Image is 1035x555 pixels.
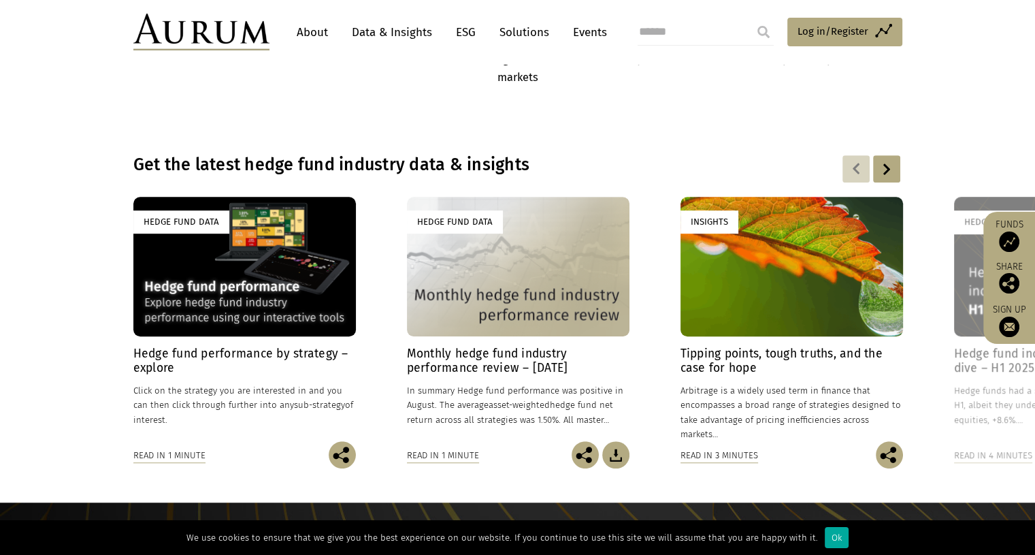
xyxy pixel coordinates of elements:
p: Click on the strategy you are interested in and you can then click through further into any of in... [133,383,356,426]
h4: Hedge fund performance by strategy – explore [133,347,356,375]
div: Read in 1 minute [407,448,479,463]
a: ESG [449,20,482,45]
div: Hedge Fund Data [133,210,229,233]
a: Events [566,20,607,45]
img: Sign up to our newsletter [999,317,1019,337]
img: Share this post [876,441,903,469]
input: Submit [750,18,777,46]
h4: Tipping points, tough truths, and the case for hope [680,347,903,375]
a: Log in/Register [787,18,902,46]
div: Ok [825,527,849,548]
div: Read in 3 minutes [680,448,758,463]
span: Log in/Register [798,23,868,39]
img: Share this post [999,273,1019,294]
div: Read in 1 minute [133,448,206,463]
a: Funds [990,219,1028,252]
a: Insights Tipping points, tough truths, and the case for hope Arbitrage is a widely used term in f... [680,197,903,441]
h4: Monthly hedge fund industry performance review – [DATE] [407,347,629,375]
div: Insights [680,210,738,233]
span: sub-strategy [294,400,345,410]
div: Share [990,262,1028,294]
a: Hedge Fund Data Monthly hedge fund industry performance review – [DATE] In summary Hedge fund per... [407,197,629,441]
div: Read in 4 minutes [954,448,1032,463]
h3: Get the latest hedge fund industry data & insights [133,155,727,175]
img: Download Article [602,441,629,469]
a: Solutions [493,20,556,45]
img: Access Funds [999,232,1019,252]
p: In summary Hedge fund performance was positive in August. The average hedge fund net return acros... [407,383,629,426]
a: About [290,20,335,45]
a: Sign up [990,304,1028,337]
a: Data & Insights [345,20,439,45]
img: Aurum [133,14,269,50]
img: Share this post [329,441,356,469]
strong: Capital protection during turbulent markets [471,35,564,84]
img: Share this post [572,441,599,469]
p: Arbitrage is a widely used term in finance that encompasses a broad range of strategies designed ... [680,383,903,441]
a: Hedge Fund Data Hedge fund performance by strategy – explore Click on the strategy you are intere... [133,197,356,441]
div: Hedge Fund Data [407,210,503,233]
span: asset-weighted [489,400,550,410]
